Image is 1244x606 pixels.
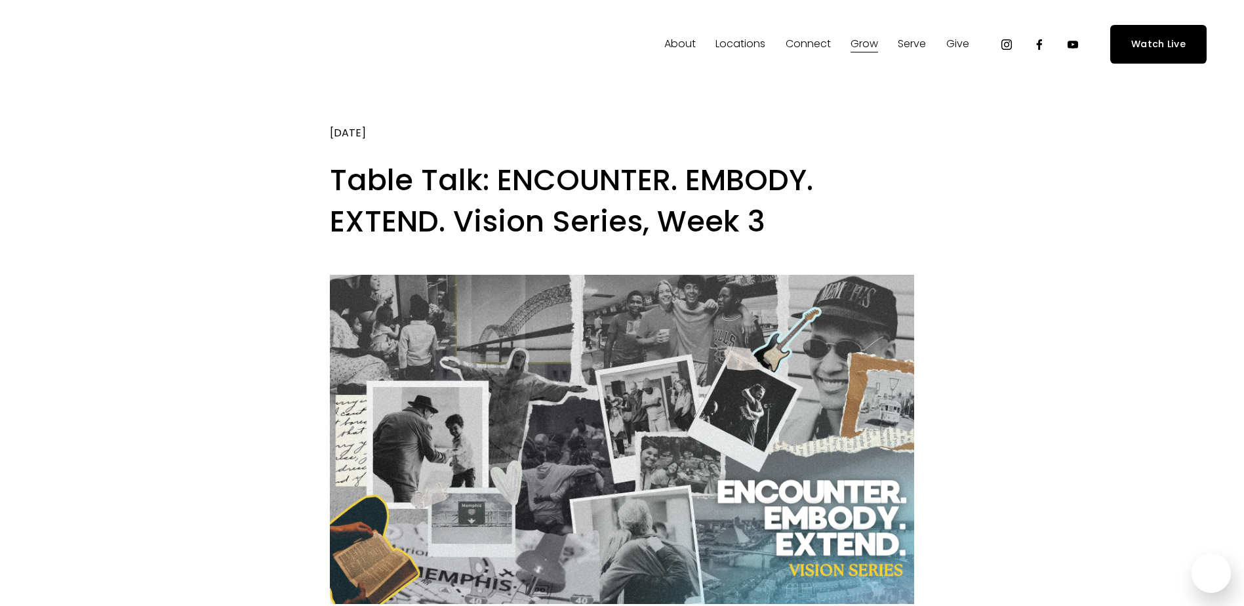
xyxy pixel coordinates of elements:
[330,160,915,242] h1: Table Talk: ENCOUNTER. EMBODY. EXTEND. Vision Series, Week 3
[851,34,878,55] a: folder dropdown
[330,125,366,140] span: [DATE]
[1066,38,1079,51] a: YouTube
[1000,38,1013,51] a: Instagram
[715,34,765,55] a: folder dropdown
[898,35,926,54] span: Serve
[946,34,969,55] a: folder dropdown
[664,35,696,54] span: About
[946,35,969,54] span: Give
[851,35,878,54] span: Grow
[898,34,926,55] a: folder dropdown
[786,34,831,55] a: folder dropdown
[1110,25,1207,64] a: Watch Live
[786,35,831,54] span: Connect
[715,35,765,54] span: Locations
[37,31,220,58] img: Fellowship Memphis
[1033,38,1046,51] a: Facebook
[664,34,696,55] a: folder dropdown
